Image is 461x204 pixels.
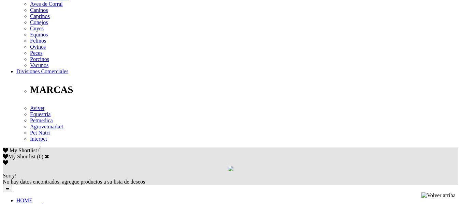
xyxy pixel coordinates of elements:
[3,173,17,178] span: Sorry!
[30,1,63,7] a: Aves de Corral
[228,166,233,171] img: loading.gif
[30,117,53,123] a: Petmedica
[30,84,458,95] p: MARCAS
[30,111,51,117] a: Equestria
[30,56,49,62] a: Porcinos
[30,124,63,129] a: Agrovetmarket
[30,62,48,68] a: Vacunos
[3,154,35,159] label: My Shortlist
[16,68,68,74] a: Divisiones Comerciales
[3,173,458,185] div: No hay datos encontrados, agregue productos a su lista de deseos
[30,105,44,111] a: Avivet
[30,38,46,44] a: Felinos
[30,7,48,13] a: Caninos
[3,130,118,201] iframe: Brevo live chat
[30,50,42,56] a: Peces
[30,26,44,31] a: Cuyes
[30,32,48,37] a: Equinos
[30,13,50,19] a: Caprinos
[421,192,456,199] img: Volver arriba
[30,44,46,50] a: Ovinos
[3,185,12,192] button: ☰
[30,19,48,25] a: Conejos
